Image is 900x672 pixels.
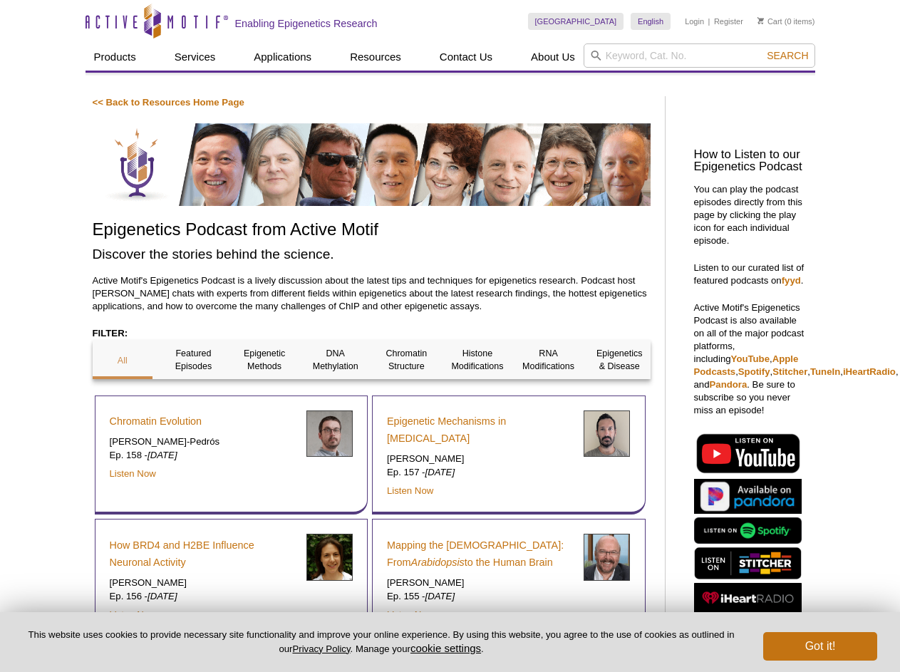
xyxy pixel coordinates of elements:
[86,43,145,71] a: Products
[93,244,651,264] h2: Discover the stories behind the science.
[163,347,224,373] p: Featured Episodes
[235,17,378,30] h2: Enabling Epigenetics Research
[305,347,366,373] p: DNA Methylation
[694,431,802,475] img: Listen on YouTube
[23,629,740,656] p: This website uses cookies to provide necessary site functionality and improve your online experie...
[584,43,815,68] input: Keyword, Cat. No.
[738,366,770,377] a: Spotify
[387,609,433,620] a: Listen Now
[387,466,573,479] p: Ep. 157 -
[93,123,651,206] img: Discover the stories behind the science.
[148,591,177,601] em: [DATE]
[757,17,764,24] img: Your Cart
[708,13,710,30] li: |
[694,547,802,579] img: Listen on Stitcher
[93,97,244,108] a: << Back to Resources Home Page
[584,410,630,457] img: Luca Magnani headshot
[694,517,802,544] img: Listen on Spotify
[714,16,743,26] a: Register
[694,183,808,247] p: You can play the podcast episodes directly from this page by clicking the play icon for each indi...
[110,609,156,620] a: Listen Now
[93,354,153,367] p: All
[757,16,782,26] a: Cart
[528,13,624,30] a: [GEOGRAPHIC_DATA]
[694,583,802,614] img: Listen on iHeartRadio
[757,13,815,30] li: (0 items)
[763,632,877,661] button: Got it!
[234,347,295,373] p: Epigenetic Methods
[694,149,808,173] h3: How to Listen to our Epigenetics Podcast
[731,353,770,364] a: YouTube
[387,537,573,571] a: Mapping the [DEMOGRAPHIC_DATA]: FromArabidopsisto the Human Brain
[306,534,353,580] img: Erica Korb headshot
[589,347,650,373] p: Epigenetics & Disease
[522,43,584,71] a: About Us
[387,590,573,603] p: Ep. 155 -
[584,534,630,580] img: Joseph Ecker headshot
[710,379,748,390] a: Pandora
[110,435,296,448] p: [PERSON_NAME]-Pedrós
[694,301,808,417] p: Active Motif's Epigenetics Podcast is also available on all of the major podcast platforms, inclu...
[425,467,455,477] em: [DATE]
[685,16,704,26] a: Login
[431,43,501,71] a: Contact Us
[843,366,896,377] a: iHeartRadio
[93,328,128,338] strong: FILTER:
[376,347,437,373] p: Chromatin Structure
[762,49,812,62] button: Search
[425,591,455,601] em: [DATE]
[810,366,840,377] a: TuneIn
[292,643,350,654] a: Privacy Policy
[518,347,579,373] p: RNA Modifications
[767,50,808,61] span: Search
[782,275,801,286] a: fyyd
[110,577,296,589] p: [PERSON_NAME]
[148,450,177,460] em: [DATE]
[387,577,573,589] p: [PERSON_NAME]
[93,220,651,241] h1: Epigenetics Podcast from Active Motif
[448,347,508,373] p: Histone Modifications
[306,410,353,457] img: Arnau Sebe Pedros headshot
[387,485,433,496] a: Listen Now
[110,413,202,430] a: Chromatin Evolution
[772,366,807,377] a: Stitcher
[93,274,651,313] p: Active Motif's Epigenetics Podcast is a lively discussion about the latest tips and techniques fo...
[694,353,799,377] a: Apple Podcasts
[166,43,224,71] a: Services
[245,43,320,71] a: Applications
[110,537,296,571] a: How BRD4 and H2BE Influence Neuronal Activity
[110,449,296,462] p: Ep. 158 -
[694,262,808,287] p: Listen to our curated list of featured podcasts on .
[110,468,156,479] a: Listen Now
[410,642,481,654] button: cookie settings
[387,413,573,447] a: Epigenetic Mechanisms in [MEDICAL_DATA]
[411,557,465,568] em: Arabidopsis
[631,13,671,30] a: English
[341,43,410,71] a: Resources
[110,590,296,603] p: Ep. 156 -
[694,479,802,514] img: Listen on Pandora
[387,453,573,465] p: [PERSON_NAME]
